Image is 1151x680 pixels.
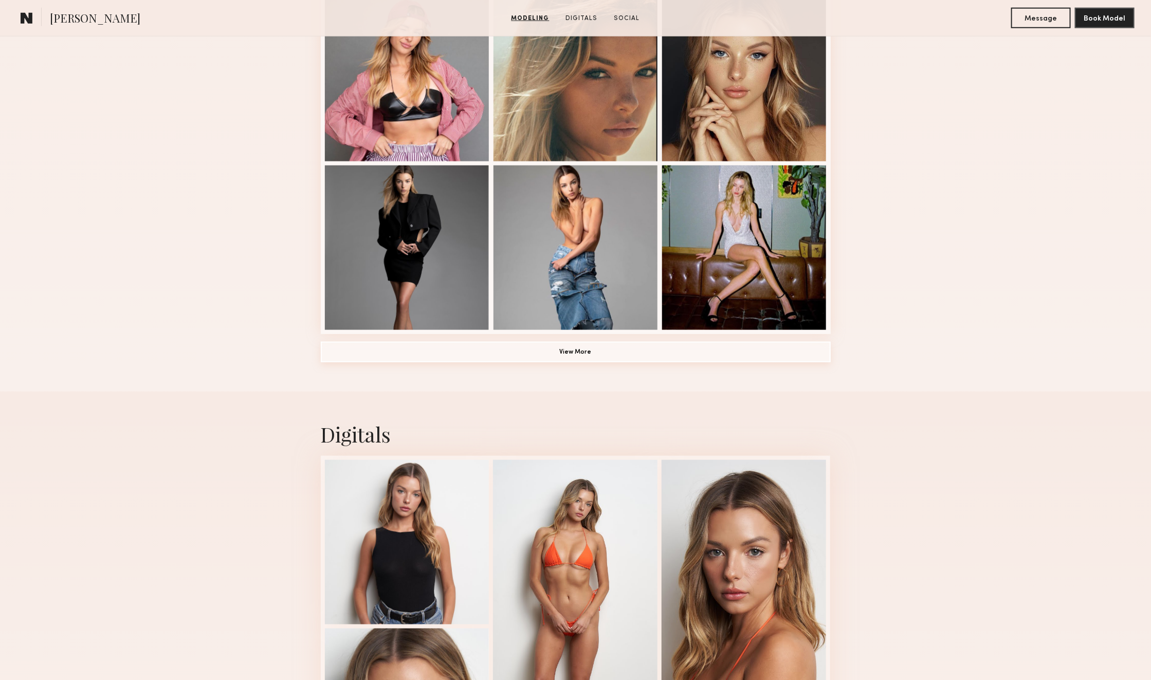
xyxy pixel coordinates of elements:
button: View More [321,342,831,362]
a: Digitals [562,14,602,23]
a: Book Model [1075,13,1135,22]
a: Modeling [507,14,554,23]
span: [PERSON_NAME] [50,10,140,28]
button: Message [1011,8,1071,28]
div: Digitals [321,420,831,448]
button: Book Model [1075,8,1135,28]
a: Social [610,14,644,23]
